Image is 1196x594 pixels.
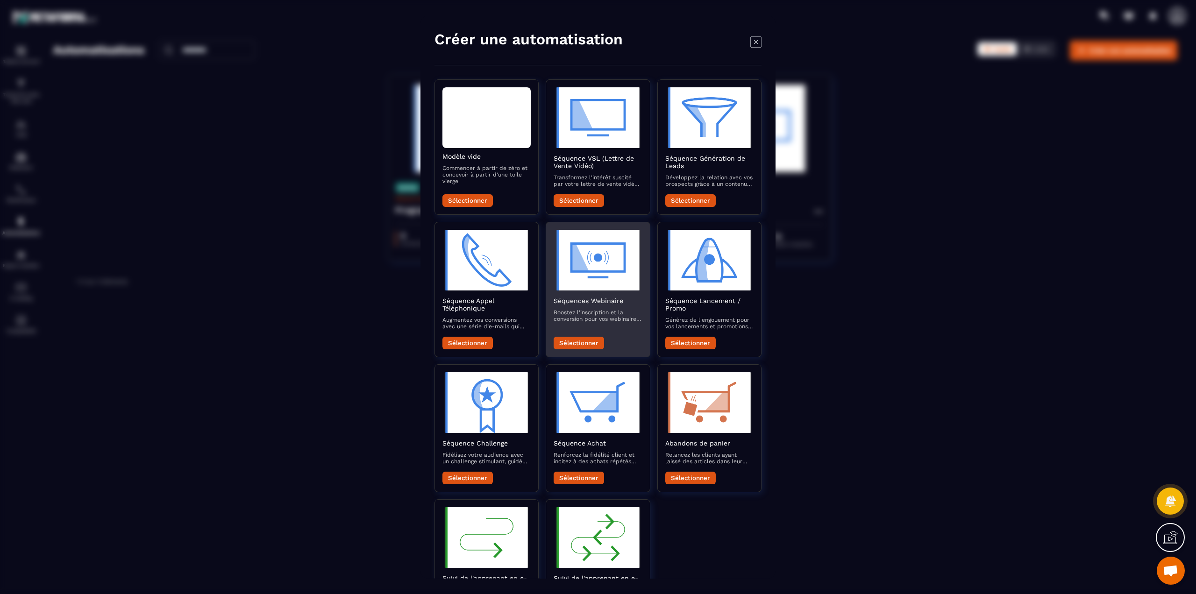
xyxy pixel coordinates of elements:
[665,439,754,447] h2: Abandons de panier
[554,337,604,349] button: Sélectionner
[442,452,531,465] p: Fidélisez votre audience avec un challenge stimulant, guidé par des e-mails encourageants et éduc...
[442,337,493,349] button: Sélectionner
[442,230,531,290] img: automation-objective-icon
[554,507,642,568] img: automation-objective-icon
[665,337,716,349] button: Sélectionner
[665,155,754,170] h2: Séquence Génération de Leads
[554,174,642,187] p: Transformez l'intérêt suscité par votre lettre de vente vidéo en actions concrètes avec des e-mai...
[665,194,716,207] button: Sélectionner
[442,165,531,184] p: Commencer à partir de zéro et concevoir à partir d'une toile vierge
[434,30,623,49] h4: Créer une automatisation
[665,372,754,433] img: automation-objective-icon
[554,155,642,170] h2: Séquence VSL (Lettre de Vente Vidéo)
[554,87,642,148] img: automation-objective-icon
[665,317,754,330] p: Générez de l'engouement pour vos lancements et promotions avec une séquence d’e-mails captivante ...
[442,153,531,160] h2: Modèle vide
[442,194,493,207] button: Sélectionner
[442,297,531,312] h2: Séquence Appel Téléphonique
[554,230,642,290] img: automation-objective-icon
[554,439,642,447] h2: Séquence Achat
[665,472,716,484] button: Sélectionner
[665,174,754,187] p: Développez la relation avec vos prospects grâce à un contenu attractif qui les accompagne vers la...
[554,574,642,589] h2: Suivi de l'apprenant en e-learning asynchrone - Suivi en cours de formation
[665,87,754,148] img: automation-objective-icon
[442,439,531,447] h2: Séquence Challenge
[554,472,604,484] button: Sélectionner
[442,507,531,568] img: automation-objective-icon
[554,372,642,433] img: automation-objective-icon
[442,574,531,589] h2: Suivi de l'apprenant en e-learning asynchrone - Suivi du démarrage
[442,317,531,330] p: Augmentez vos conversions avec une série d’e-mails qui préparent et suivent vos appels commerciaux
[442,472,493,484] button: Sélectionner
[665,452,754,465] p: Relancez les clients ayant laissé des articles dans leur panier avec une séquence d'emails rappel...
[665,230,754,290] img: automation-objective-icon
[442,372,531,433] img: automation-objective-icon
[1157,557,1185,585] a: Mở cuộc trò chuyện
[554,452,642,465] p: Renforcez la fidélité client et incitez à des achats répétés avec des e-mails post-achat qui valo...
[554,194,604,207] button: Sélectionner
[554,297,642,304] h2: Séquences Webinaire
[554,309,642,322] p: Boostez l'inscription et la conversion pour vos webinaires avec des e-mails qui informent, rappel...
[665,297,754,312] h2: Séquence Lancement / Promo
